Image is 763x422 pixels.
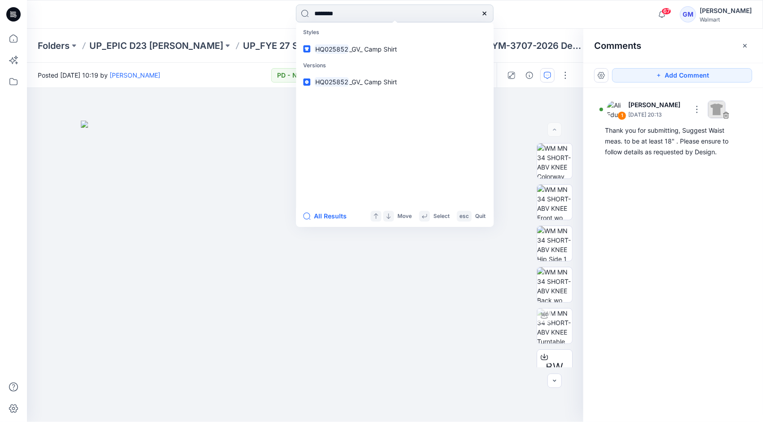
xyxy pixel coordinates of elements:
[38,70,160,80] span: Posted [DATE] 10:19 by
[537,226,572,261] img: WM MN 34 SHORT-ABV KNEE Hip Side 1 wo Avatar
[680,6,696,22] div: GM
[243,39,404,52] a: UP_FYE 27 S1_D23_YOUNG MENS BOTTOMS EPIC
[537,185,572,220] img: WM MN 34 SHORT-ABV KNEE Front wo Avatar
[397,212,412,221] p: Move
[349,78,397,86] span: _GV_ Camp Shirt
[349,45,397,53] span: _GV_ Camp Shirt
[433,212,450,221] p: Select
[607,100,625,118] img: Ali Eduardo
[522,68,537,83] button: Details
[298,74,492,90] a: HQ025852_GV_ Camp Shirt
[628,110,686,119] p: [DATE] 20:13
[605,125,741,157] div: Thank you for submitting, Suggest Waist meas. to be at least 18" . Please ensure to follow detail...
[314,77,349,87] mark: HQ025852
[314,44,349,54] mark: HQ025852
[617,111,626,120] div: 1
[298,41,492,57] a: HQ025852_GV_ Camp Shirt
[424,39,585,52] p: HQ022502_WMYM-3707-2026 Denim Jort
[537,267,572,302] img: WM MN 34 SHORT-ABV KNEE Back wo Avatar
[110,71,160,79] a: [PERSON_NAME]
[298,57,492,74] p: Versions
[546,359,564,375] span: BW
[612,68,752,83] button: Add Comment
[89,39,223,52] a: UP_EPIC D23 [PERSON_NAME]
[303,211,353,222] button: All Results
[594,40,641,51] h2: Comments
[662,8,671,15] span: 67
[475,212,485,221] p: Quit
[298,24,492,41] p: Styles
[628,100,686,110] p: [PERSON_NAME]
[700,5,752,16] div: [PERSON_NAME]
[537,309,572,344] img: WM MN 34 SHORT-ABV KNEE Turntable with Avatar
[537,144,572,178] img: WM MN 34 SHORT-ABV KNEE Colorway wo Avatar
[38,39,70,52] a: Folders
[700,16,752,23] div: Walmart
[459,212,469,221] p: esc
